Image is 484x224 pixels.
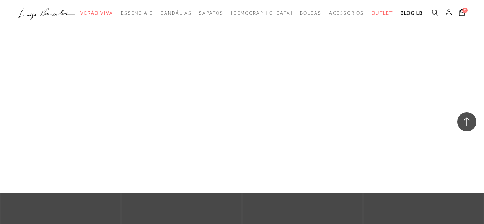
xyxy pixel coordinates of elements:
a: categoryNavScreenReaderText [372,6,393,20]
span: [DEMOGRAPHIC_DATA] [231,10,293,16]
span: Acessórios [329,10,364,16]
span: Verão Viva [80,10,113,16]
span: Sandálias [161,10,191,16]
a: categoryNavScreenReaderText [329,6,364,20]
a: BLOG LB [401,6,423,20]
span: Sapatos [199,10,223,16]
span: Bolsas [300,10,321,16]
a: categoryNavScreenReaderText [199,6,223,20]
span: Outlet [372,10,393,16]
span: 0 [462,8,468,13]
button: 0 [456,8,467,19]
span: BLOG LB [401,10,423,16]
a: categoryNavScreenReaderText [121,6,153,20]
a: categoryNavScreenReaderText [161,6,191,20]
a: categoryNavScreenReaderText [80,6,113,20]
a: categoryNavScreenReaderText [300,6,321,20]
a: noSubCategoriesText [231,6,293,20]
span: Essenciais [121,10,153,16]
